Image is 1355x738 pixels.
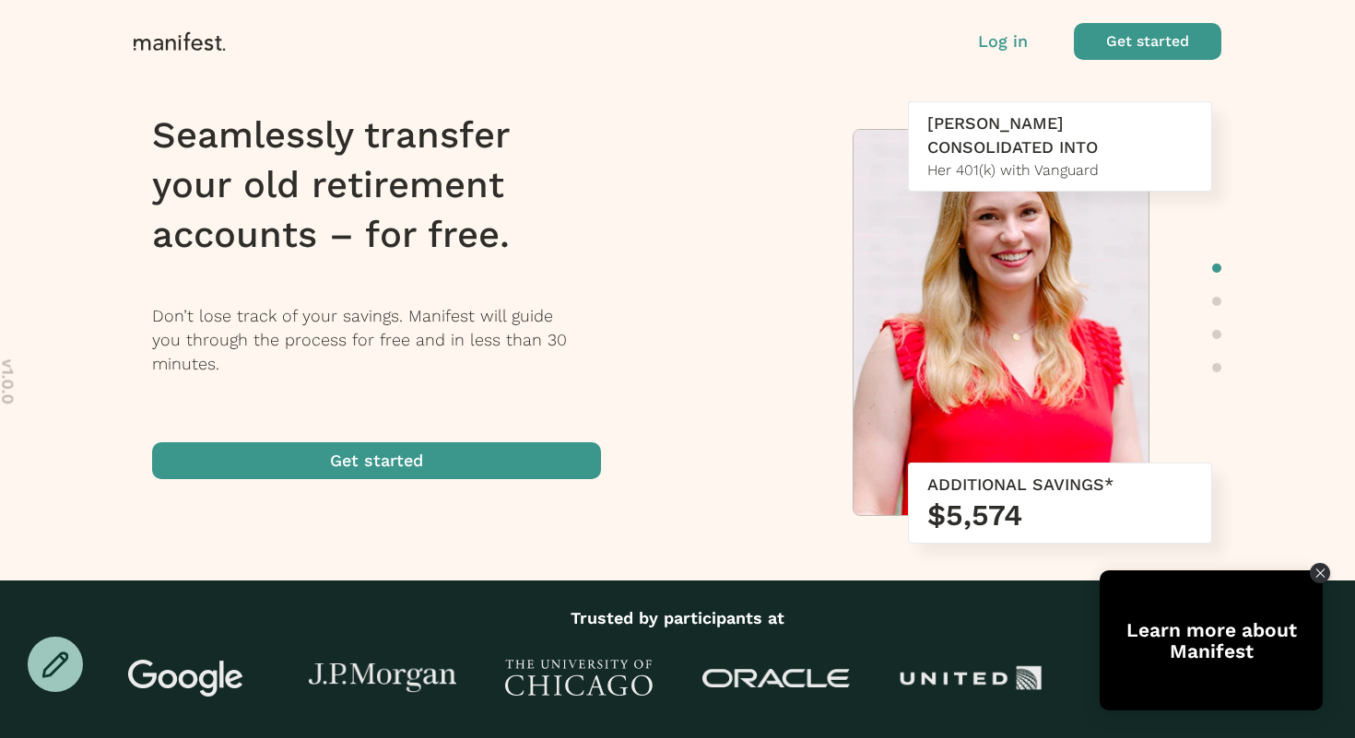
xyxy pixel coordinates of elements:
div: ADDITIONAL SAVINGS* [927,473,1193,497]
h1: Seamlessly transfer your old retirement accounts – for free. [152,111,625,260]
div: Tolstoy bubble widget [1100,570,1323,710]
p: Don’t lose track of your savings. Manifest will guide you through the process for free and in les... [152,304,625,376]
h3: $5,574 [927,497,1193,533]
img: Google [112,660,260,697]
img: J.P Morgan [309,663,456,694]
div: Close Tolstoy widget [1310,563,1330,583]
button: Get started [152,442,601,479]
div: [PERSON_NAME] CONSOLIDATED INTO [927,111,1193,159]
div: Her 401(k) with Vanguard [927,159,1193,182]
button: Log in [978,29,1028,53]
img: Meredith [854,130,1149,524]
img: Oracle [702,669,850,688]
div: Open Tolstoy widget [1100,570,1323,710]
button: Get started [1074,23,1221,60]
div: Learn more about Manifest [1100,619,1323,662]
img: University of Chicago [505,660,653,697]
div: Open Tolstoy [1100,570,1323,710]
